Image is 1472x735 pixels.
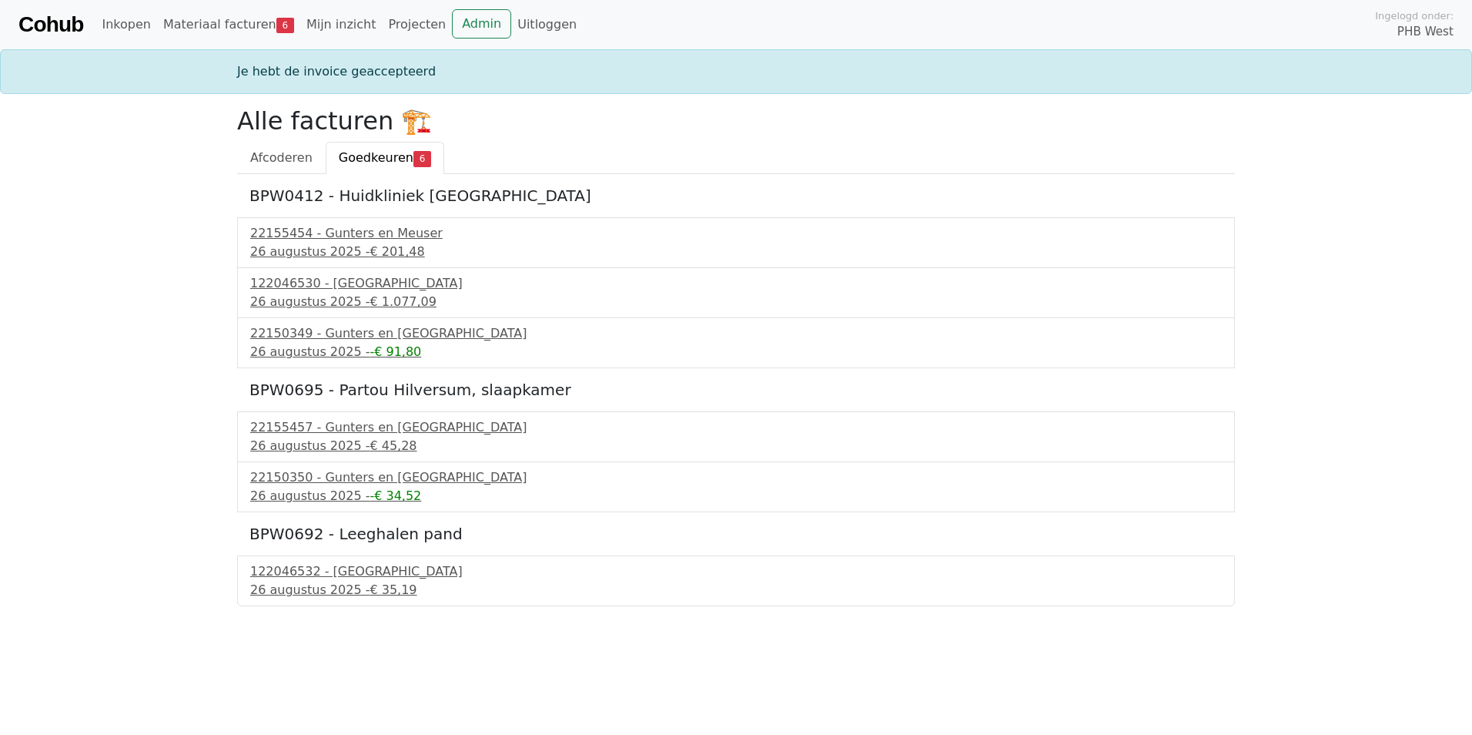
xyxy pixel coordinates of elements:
[370,344,421,359] span: -€ 91,80
[1397,23,1454,41] span: PHB West
[250,224,1222,243] div: 22155454 - Gunters en Meuser
[339,150,413,165] span: Goedkeuren
[250,562,1222,581] div: 122046532 - [GEOGRAPHIC_DATA]
[249,186,1223,205] h5: BPW0412 - Huidkliniek [GEOGRAPHIC_DATA]
[250,468,1222,505] a: 22150350 - Gunters en [GEOGRAPHIC_DATA]26 augustus 2025 --€ 34,52
[250,274,1222,293] div: 122046530 - [GEOGRAPHIC_DATA]
[249,381,1223,399] h5: BPW0695 - Partou Hilversum, slaapkamer
[250,150,313,165] span: Afcoderen
[95,9,156,40] a: Inkopen
[250,293,1222,311] div: 26 augustus 2025 -
[237,106,1235,136] h2: Alle facturen 🏗️
[250,418,1222,455] a: 22155457 - Gunters en [GEOGRAPHIC_DATA]26 augustus 2025 -€ 45,28
[511,9,583,40] a: Uitloggen
[237,142,326,174] a: Afcoderen
[250,437,1222,455] div: 26 augustus 2025 -
[250,224,1222,261] a: 22155454 - Gunters en Meuser26 augustus 2025 -€ 201,48
[370,294,437,309] span: € 1.077,09
[228,62,1244,81] div: Je hebt de invoice geaccepteerd
[370,488,421,503] span: -€ 34,52
[250,274,1222,311] a: 122046530 - [GEOGRAPHIC_DATA]26 augustus 2025 -€ 1.077,09
[250,418,1222,437] div: 22155457 - Gunters en [GEOGRAPHIC_DATA]
[382,9,452,40] a: Projecten
[276,18,294,33] span: 6
[300,9,383,40] a: Mijn inzicht
[249,525,1223,543] h5: BPW0692 - Leeghalen pand
[18,6,83,43] a: Cohub
[370,244,424,259] span: € 201,48
[413,151,431,166] span: 6
[370,438,417,453] span: € 45,28
[370,582,417,597] span: € 35,19
[1375,8,1454,23] span: Ingelogd onder:
[250,487,1222,505] div: 26 augustus 2025 -
[250,468,1222,487] div: 22150350 - Gunters en [GEOGRAPHIC_DATA]
[157,9,300,40] a: Materiaal facturen6
[250,562,1222,599] a: 122046532 - [GEOGRAPHIC_DATA]26 augustus 2025 -€ 35,19
[250,243,1222,261] div: 26 augustus 2025 -
[326,142,444,174] a: Goedkeuren6
[250,324,1222,343] div: 22150349 - Gunters en [GEOGRAPHIC_DATA]
[250,343,1222,361] div: 26 augustus 2025 -
[250,324,1222,361] a: 22150349 - Gunters en [GEOGRAPHIC_DATA]26 augustus 2025 --€ 91,80
[250,581,1222,599] div: 26 augustus 2025 -
[452,9,511,39] a: Admin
